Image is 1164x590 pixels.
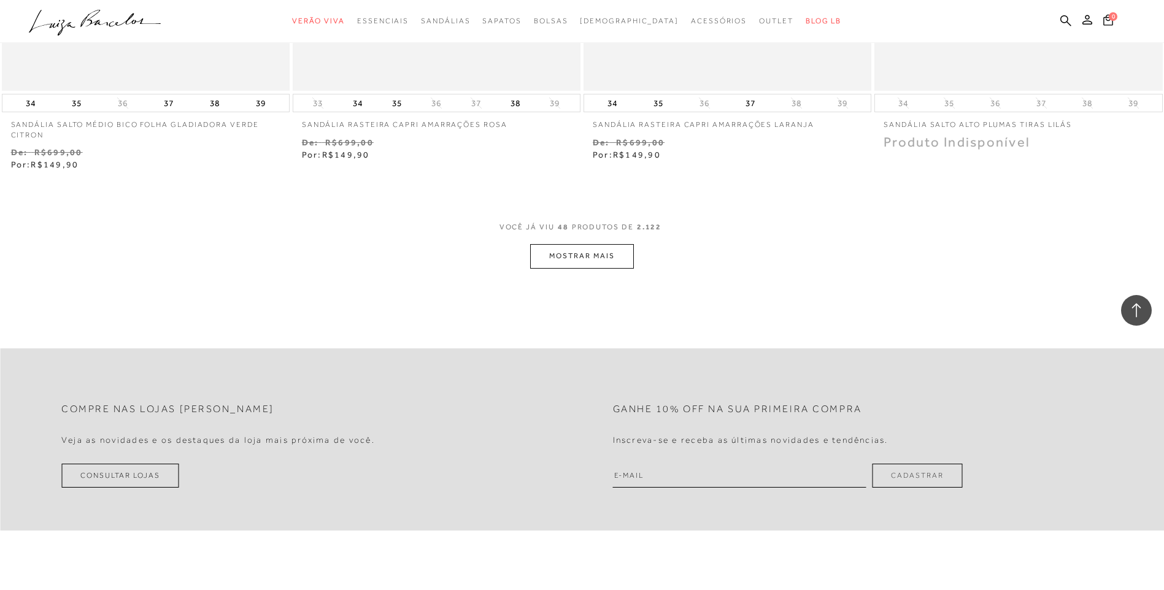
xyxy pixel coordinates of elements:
[872,464,962,488] button: Cadastrar
[788,98,805,109] button: 38
[421,10,470,33] a: categoryNavScreenReaderText
[428,98,445,109] button: 36
[874,112,1162,130] a: Sandália salto alto plumas tiras lilás
[322,150,370,159] span: R$149,90
[357,10,409,33] a: categoryNavScreenReaderText
[604,94,621,112] button: 34
[558,222,569,245] span: 48
[325,137,374,147] small: R$699,00
[941,98,958,109] button: 35
[534,17,568,25] span: Bolsas
[499,222,555,232] span: VOCê JÁ VIU
[22,94,39,112] button: 34
[61,404,274,415] h2: Compre nas lojas [PERSON_NAME]
[482,10,521,33] a: categoryNavScreenReaderText
[309,98,326,109] button: 33
[68,94,85,112] button: 35
[613,404,862,415] h2: Ganhe 10% off na sua primeira compra
[114,98,131,109] button: 36
[806,10,841,33] a: BLOG LB
[613,150,661,159] span: R$149,90
[160,94,177,112] button: 37
[302,137,319,147] small: De:
[302,150,370,159] span: Por:
[613,464,866,488] input: E-mail
[252,94,269,112] button: 39
[580,10,679,33] a: noSubCategoriesText
[31,159,79,169] span: R$149,90
[759,17,793,25] span: Outlet
[421,17,470,25] span: Sandálias
[637,222,662,245] span: 2.122
[580,17,679,25] span: [DEMOGRAPHIC_DATA]
[293,112,580,130] a: Sandália rasteira capri amarrações rosa
[834,98,851,109] button: 39
[530,244,633,268] button: MOSTRAR MAIS
[534,10,568,33] a: categoryNavScreenReaderText
[11,159,79,169] span: Por:
[895,98,912,109] button: 34
[292,10,345,33] a: categoryNavScreenReaderText
[613,435,888,445] h4: Inscreva-se e receba as últimas novidades e tendências.
[572,222,634,232] span: PRODUTOS DE
[987,98,1004,109] button: 36
[388,94,406,112] button: 35
[61,435,375,445] h4: Veja as novidades e os destaques da loja mais próxima de você.
[1079,98,1096,109] button: 38
[11,147,28,157] small: De:
[806,17,841,25] span: BLOG LB
[507,94,524,112] button: 38
[1109,12,1117,21] span: 0
[742,94,759,112] button: 37
[691,17,747,25] span: Acessórios
[696,98,713,109] button: 36
[468,98,485,109] button: 37
[691,10,747,33] a: categoryNavScreenReaderText
[34,147,83,157] small: R$699,00
[650,94,667,112] button: 35
[357,17,409,25] span: Essenciais
[1125,98,1142,109] button: 39
[584,112,871,130] a: Sandália rasteira capri amarrações laranja
[349,94,366,112] button: 34
[593,137,610,147] small: De:
[593,150,661,159] span: Por:
[61,464,179,488] a: Consultar Lojas
[884,134,1030,150] span: Produto Indisponível
[2,112,290,140] a: SANDÁLIA SALTO MÉDIO BICO FOLHA GLADIADORA VERDE CITRON
[292,17,345,25] span: Verão Viva
[759,10,793,33] a: categoryNavScreenReaderText
[546,98,563,109] button: 39
[482,17,521,25] span: Sapatos
[1100,13,1117,30] button: 0
[1033,98,1050,109] button: 37
[206,94,223,112] button: 38
[616,137,665,147] small: R$699,00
